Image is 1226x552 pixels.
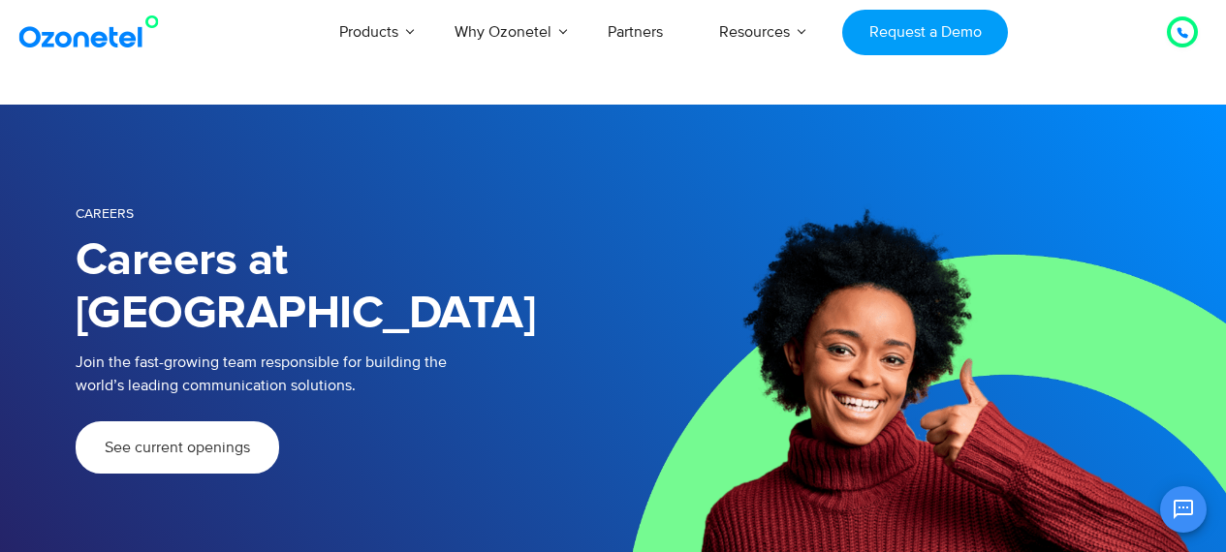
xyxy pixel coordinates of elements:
[76,205,134,222] span: Careers
[76,351,584,397] p: Join the fast-growing team responsible for building the world’s leading communication solutions.
[105,440,250,455] span: See current openings
[1160,486,1207,533] button: Open chat
[842,10,1008,55] a: Request a Demo
[76,421,279,474] a: See current openings
[76,234,613,341] h1: Careers at [GEOGRAPHIC_DATA]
